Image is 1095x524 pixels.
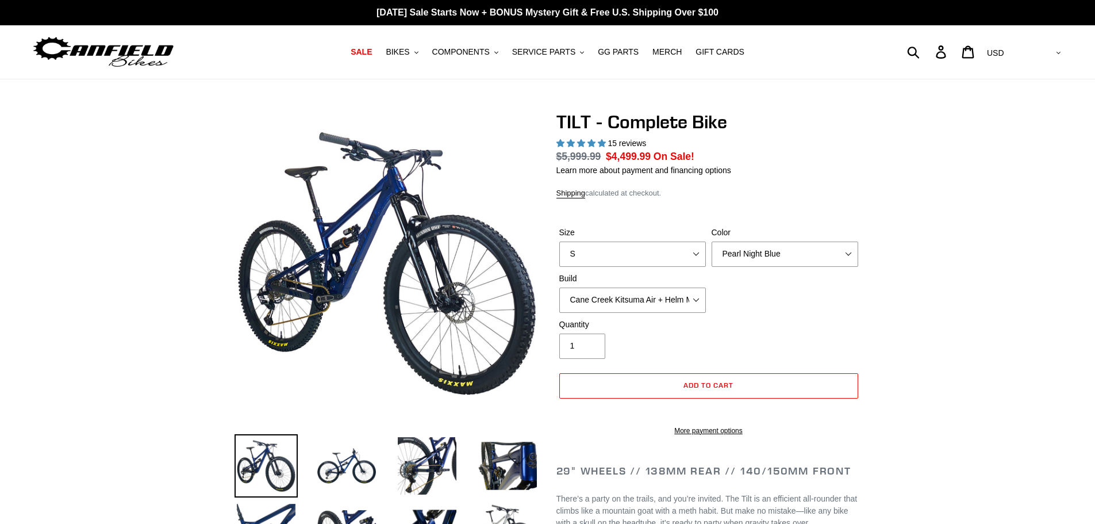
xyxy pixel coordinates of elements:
[556,189,586,198] a: Shipping
[512,47,575,57] span: SERVICE PARTS
[432,47,490,57] span: COMPONENTS
[32,34,175,70] img: Canfield Bikes
[235,434,298,498] img: Load image into Gallery viewer, TILT - Complete Bike
[598,47,639,57] span: GG PARTS
[654,149,694,164] span: On Sale!
[559,319,706,331] label: Quantity
[351,47,372,57] span: SALE
[559,273,706,285] label: Build
[506,44,590,60] button: SERVICE PARTS
[913,39,943,64] input: Search
[395,434,459,498] img: Load image into Gallery viewer, TILT - Complete Bike
[559,227,706,239] label: Size
[559,373,858,399] button: Add to cart
[556,166,731,175] a: Learn more about payment and financing options
[556,111,861,133] h1: TILT - Complete Bike
[652,47,682,57] span: MERCH
[556,139,608,148] span: 5.00 stars
[380,44,424,60] button: BIKES
[608,139,646,148] span: 15 reviews
[712,227,858,239] label: Color
[237,113,537,414] img: TILT - Complete Bike
[690,44,750,60] a: GIFT CARDS
[315,434,378,498] img: Load image into Gallery viewer, TILT - Complete Bike
[556,151,601,162] s: $5,999.99
[683,381,733,389] span: Add to cart
[427,44,504,60] button: COMPONENTS
[345,44,378,60] a: SALE
[559,426,858,436] a: More payment options
[606,151,651,162] span: $4,499.99
[696,47,744,57] span: GIFT CARDS
[556,188,861,199] div: calculated at checkout.
[556,465,861,477] h2: 29" Wheels // 138mm Rear // 140/150mm Front
[476,434,539,498] img: Load image into Gallery viewer, TILT - Complete Bike
[647,44,687,60] a: MERCH
[386,47,409,57] span: BIKES
[592,44,644,60] a: GG PARTS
